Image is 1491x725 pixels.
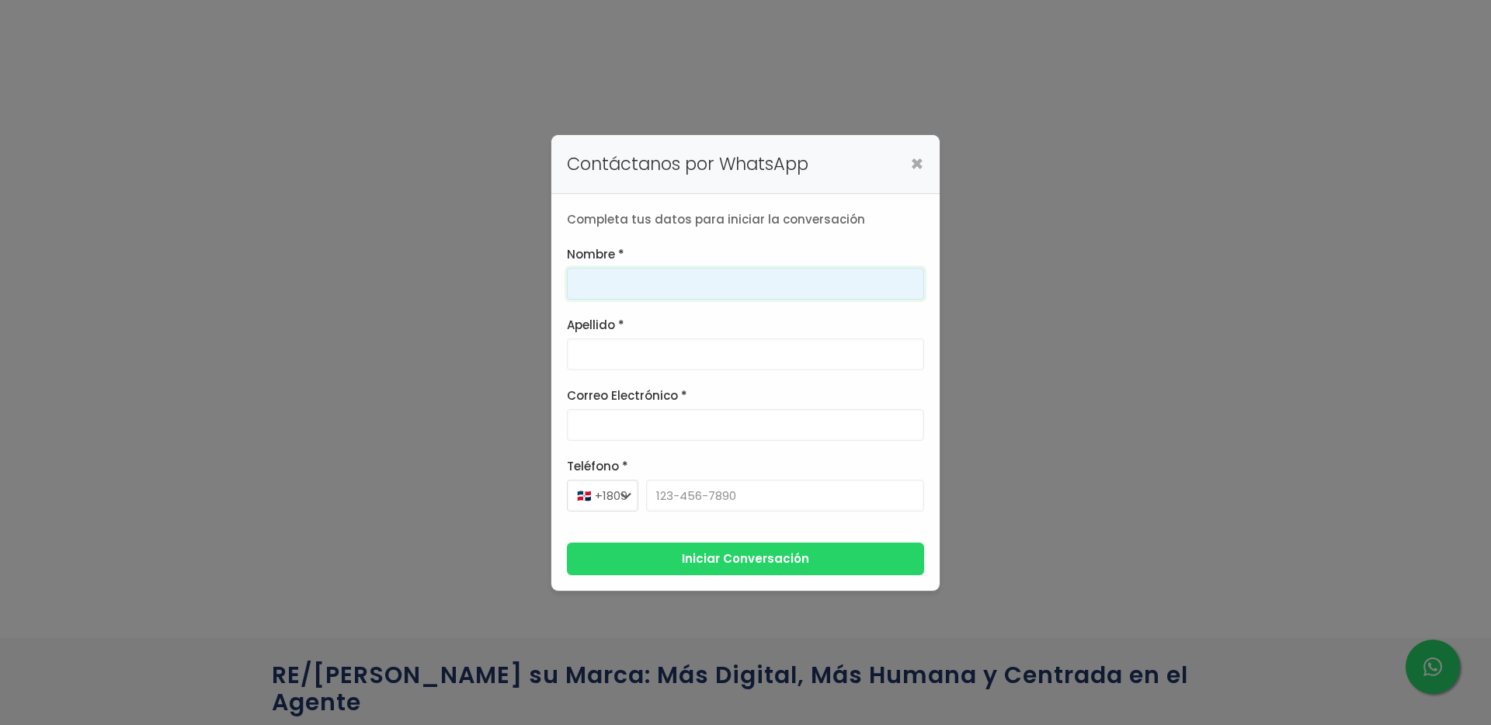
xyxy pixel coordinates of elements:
label: Nombre * [567,245,924,264]
h3: Contáctanos por WhatsApp [567,151,924,178]
button: Iniciar Conversación [567,543,924,575]
span: × [910,154,924,174]
label: Teléfono * [567,456,924,476]
label: Apellido * [567,315,924,335]
p: Completa tus datos para iniciar la conversación [567,210,924,229]
input: 123-456-7890 [646,480,924,512]
label: Correo Electrónico * [567,386,924,405]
